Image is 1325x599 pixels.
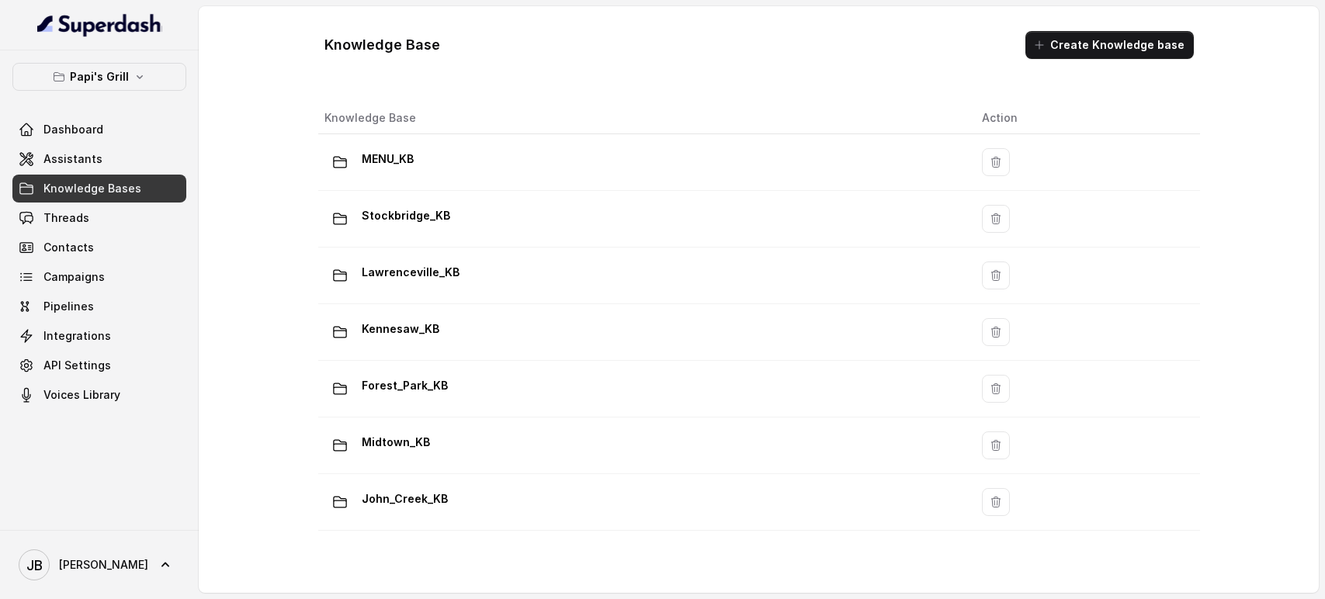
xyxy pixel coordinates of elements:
p: MENU_KB [362,147,414,171]
h1: Knowledge Base [324,33,440,57]
span: API Settings [43,358,111,373]
span: Knowledge Bases [43,181,141,196]
p: Forest_Park_KB [362,373,448,398]
span: [PERSON_NAME] [59,557,148,573]
a: Dashboard [12,116,186,144]
a: API Settings [12,351,186,379]
a: Voices Library [12,381,186,409]
th: Knowledge Base [318,102,969,134]
span: Assistants [43,151,102,167]
span: Campaigns [43,269,105,285]
span: Dashboard [43,122,103,137]
p: Papi's Grill [70,68,129,86]
p: Lawrenceville_KB [362,260,460,285]
span: Contacts [43,240,94,255]
a: Assistants [12,145,186,173]
p: Stockbridge_KB [362,203,450,228]
a: Pipelines [12,293,186,320]
p: Midtown_KB [362,430,430,455]
img: light.svg [37,12,162,37]
a: Campaigns [12,263,186,291]
p: John_Creek_KB [362,486,448,511]
text: JB [26,557,43,573]
a: Threads [12,204,186,232]
p: Kennesaw_KB [362,317,439,341]
span: Voices Library [43,387,120,403]
a: Contacts [12,234,186,261]
button: Papi's Grill [12,63,186,91]
a: [PERSON_NAME] [12,543,186,587]
a: Integrations [12,322,186,350]
a: Knowledge Bases [12,175,186,203]
span: Integrations [43,328,111,344]
span: Threads [43,210,89,226]
th: Action [969,102,1200,134]
button: Create Knowledge base [1025,31,1194,59]
span: Pipelines [43,299,94,314]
